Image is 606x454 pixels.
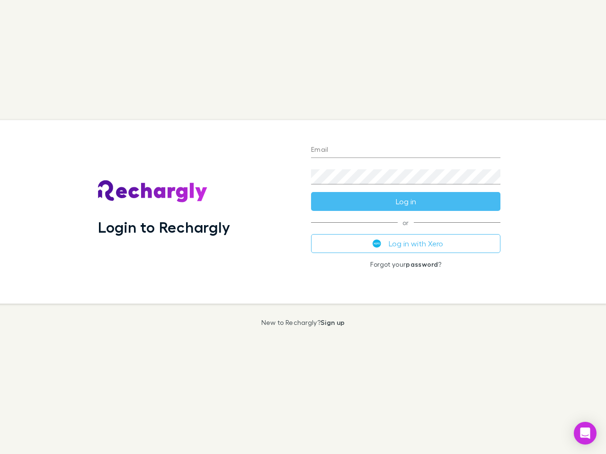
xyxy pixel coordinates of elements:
img: Rechargly's Logo [98,180,208,203]
span: or [311,222,500,223]
button: Log in with Xero [311,234,500,253]
button: Log in [311,192,500,211]
h1: Login to Rechargly [98,218,230,236]
p: Forgot your ? [311,261,500,268]
a: password [406,260,438,268]
p: New to Rechargly? [261,319,345,326]
div: Open Intercom Messenger [574,422,597,445]
a: Sign up [321,318,345,326]
img: Xero's logo [373,239,381,248]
